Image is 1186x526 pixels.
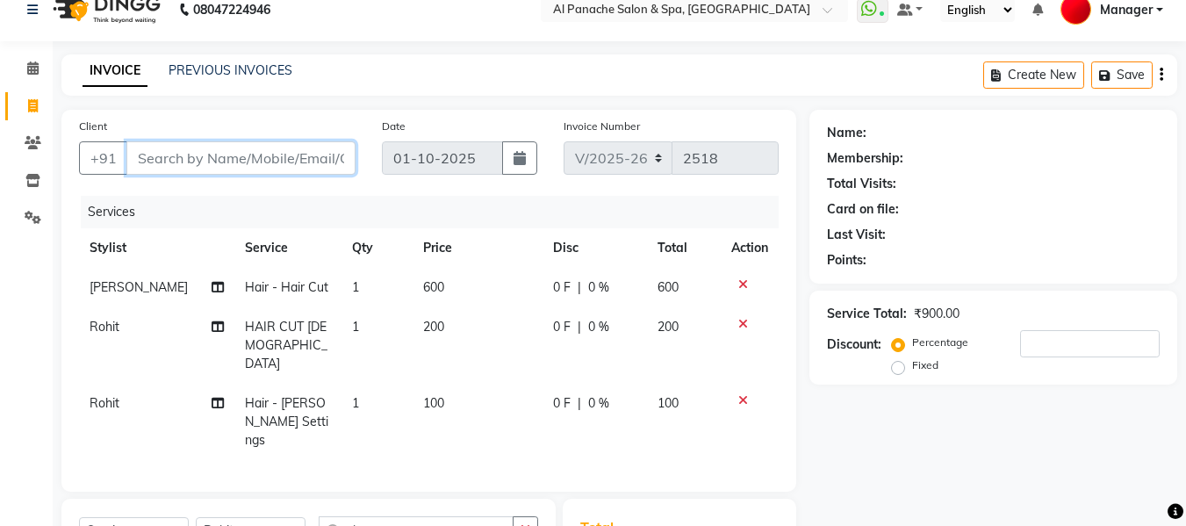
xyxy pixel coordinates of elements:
div: Card on file: [827,200,899,219]
button: Create New [983,61,1084,89]
th: Stylist [79,228,234,268]
span: [PERSON_NAME] [90,279,188,295]
span: 600 [423,279,444,295]
span: Rohit [90,395,119,411]
span: 100 [423,395,444,411]
label: Client [79,119,107,134]
span: 200 [658,319,679,335]
span: 0 F [553,278,571,297]
div: Discount: [827,335,881,354]
span: 0 % [588,278,609,297]
div: Name: [827,124,866,142]
button: +91 [79,141,128,175]
th: Disc [543,228,647,268]
a: INVOICE [83,55,147,87]
label: Invoice Number [564,119,640,134]
span: | [578,278,581,297]
div: Service Total: [827,305,907,323]
button: Save [1091,61,1153,89]
span: 0 F [553,394,571,413]
span: Hair - [PERSON_NAME] Settings [245,395,328,448]
span: 1 [352,395,359,411]
span: | [578,394,581,413]
th: Action [721,228,779,268]
span: Hair - Hair Cut [245,279,328,295]
th: Qty [341,228,413,268]
span: 0 % [588,394,609,413]
span: 1 [352,319,359,335]
th: Service [234,228,341,268]
div: Total Visits: [827,175,896,193]
div: ₹900.00 [914,305,960,323]
a: PREVIOUS INVOICES [169,62,292,78]
label: Date [382,119,406,134]
span: 1 [352,279,359,295]
span: 100 [658,395,679,411]
span: HAIR CUT [DEMOGRAPHIC_DATA] [245,319,327,371]
input: Search by Name/Mobile/Email/Code [126,141,356,175]
label: Percentage [912,335,968,350]
th: Total [647,228,722,268]
span: 0 F [553,318,571,336]
div: Services [81,196,792,228]
span: Manager [1100,1,1153,19]
span: 200 [423,319,444,335]
div: Points: [827,251,866,270]
span: | [578,318,581,336]
span: Rohit [90,319,119,335]
th: Price [413,228,543,268]
label: Fixed [912,357,938,373]
span: 600 [658,279,679,295]
div: Membership: [827,149,903,168]
span: 0 % [588,318,609,336]
div: Last Visit: [827,226,886,244]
